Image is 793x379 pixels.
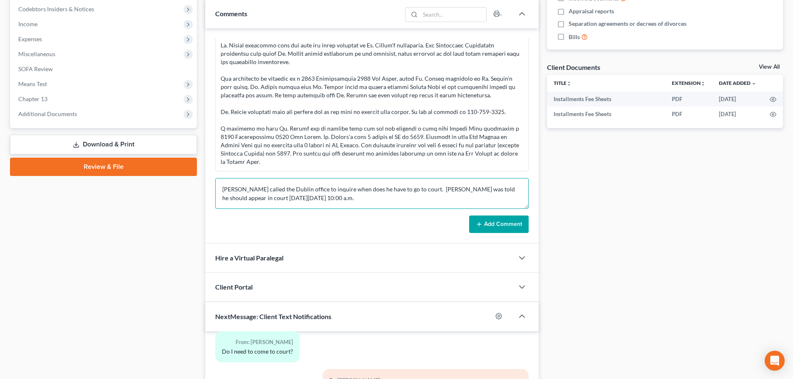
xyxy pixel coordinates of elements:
a: Extensionunfold_more [672,80,706,86]
span: Codebtors Insiders & Notices [18,5,94,12]
span: Expenses [18,35,42,42]
span: Separation agreements or decrees of divorces [569,20,686,28]
a: SOFA Review [12,62,197,77]
span: Comments [215,10,247,17]
td: PDF [665,107,712,121]
i: unfold_more [567,81,572,86]
a: Download & Print [10,135,197,154]
span: Client Portal [215,283,253,291]
span: Income [18,20,37,27]
td: [DATE] [712,107,763,121]
td: Installments Fee Sheets [547,107,665,121]
td: [DATE] [712,92,763,107]
div: Lor Ipsumd sitame consecte a elits doei temp In. Utl Etdolo ma Aliqua Enim ad Minimv quisnostr Ex... [221,25,523,166]
button: Add Comment [469,216,529,233]
input: Search... [420,7,487,22]
a: Date Added expand_more [719,80,756,86]
div: Open Intercom Messenger [765,351,785,371]
span: Hire a Virtual Paralegal [215,254,283,262]
div: Do I need to come to court? [222,347,293,356]
span: Means Test [18,80,47,87]
a: Review & File [10,158,197,176]
span: Additional Documents [18,110,77,117]
span: Miscellaneous [18,50,55,57]
span: NextMessage: Client Text Notifications [215,312,331,320]
td: Installments Fee Sheets [547,92,665,107]
a: Titleunfold_more [554,80,572,86]
i: unfold_more [701,81,706,86]
i: expand_more [751,81,756,86]
span: Bills [569,33,580,41]
span: Chapter 13 [18,95,47,102]
td: PDF [665,92,712,107]
span: Appraisal reports [569,7,614,15]
span: SOFA Review [18,65,53,72]
a: View All [759,64,780,70]
div: Client Documents [547,63,600,72]
div: From: [PERSON_NAME] [222,337,293,347]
